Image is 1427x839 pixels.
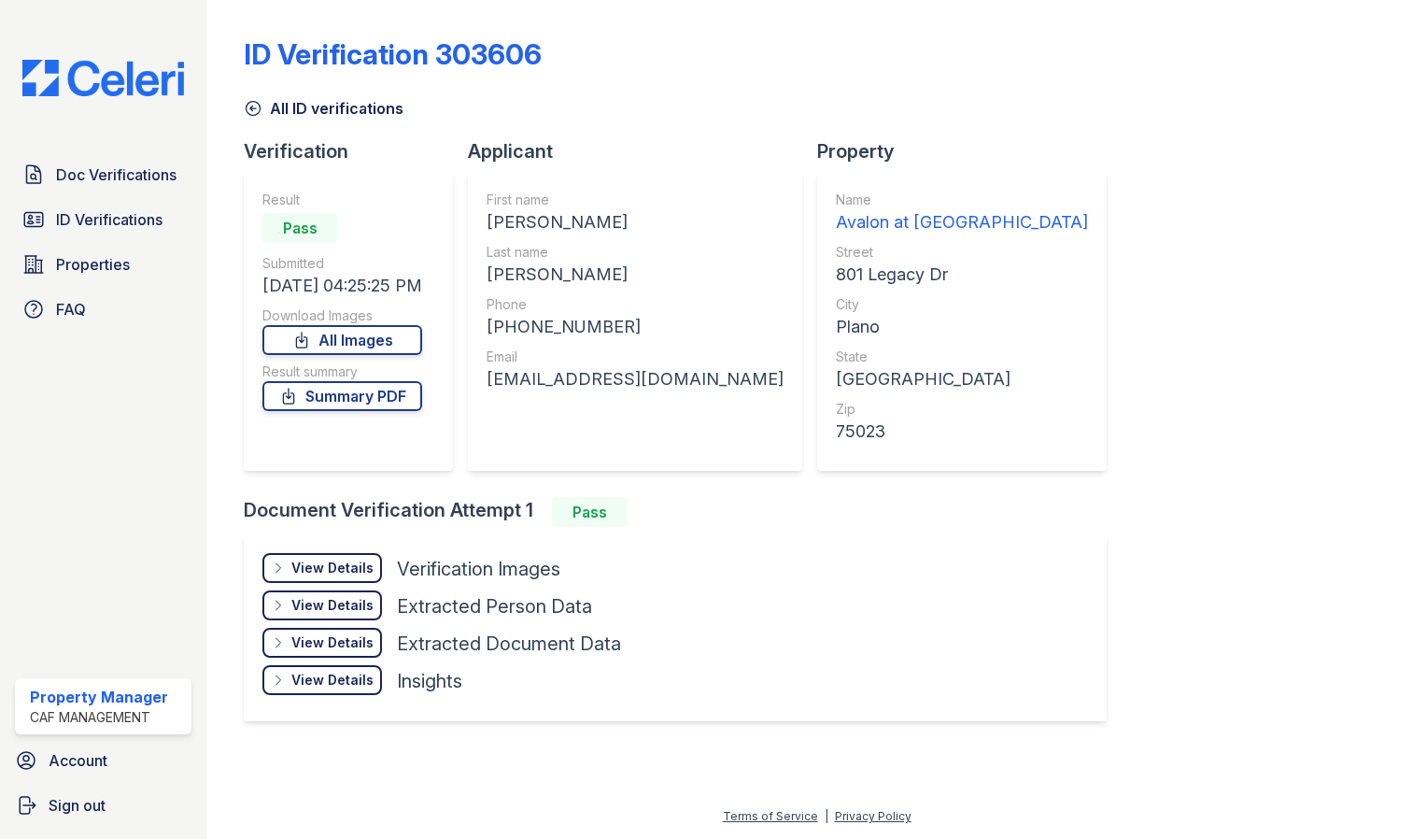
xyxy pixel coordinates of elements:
[291,633,374,652] div: View Details
[397,593,592,619] div: Extracted Person Data
[244,37,542,71] div: ID Verification 303606
[552,497,627,527] div: Pass
[817,138,1122,164] div: Property
[262,325,422,355] a: All Images
[836,400,1088,419] div: Zip
[15,291,191,328] a: FAQ
[487,366,784,392] div: [EMAIL_ADDRESS][DOMAIN_NAME]
[56,164,177,186] span: Doc Verifications
[30,708,168,727] div: CAF Management
[836,348,1088,366] div: State
[487,191,784,209] div: First name
[487,243,784,262] div: Last name
[836,209,1088,235] div: Avalon at [GEOGRAPHIC_DATA]
[723,809,818,823] a: Terms of Service
[468,138,817,164] div: Applicant
[291,596,374,615] div: View Details
[7,60,199,96] img: CE_Logo_Blue-a8612792a0a2168367f1c8372b55b34899dd931a85d93a1a3d3e32e68fde9ad4.png
[262,306,422,325] div: Download Images
[244,97,403,120] a: All ID verifications
[397,668,462,694] div: Insights
[15,246,191,283] a: Properties
[836,295,1088,314] div: City
[262,363,422,381] div: Result summary
[15,201,191,238] a: ID Verifications
[397,556,560,582] div: Verification Images
[262,213,337,243] div: Pass
[49,794,106,817] span: Sign out
[56,298,86,320] span: FAQ
[262,381,422,411] a: Summary PDF
[49,749,107,772] span: Account
[487,348,784,366] div: Email
[487,209,784,235] div: [PERSON_NAME]
[825,809,828,823] div: |
[836,314,1088,340] div: Plano
[836,191,1088,209] div: Name
[291,671,374,690] div: View Details
[244,497,1122,527] div: Document Verification Attempt 1
[836,366,1088,392] div: [GEOGRAPHIC_DATA]
[56,208,162,231] span: ID Verifications
[262,191,422,209] div: Result
[487,262,784,288] div: [PERSON_NAME]
[835,809,911,823] a: Privacy Policy
[836,191,1088,235] a: Name Avalon at [GEOGRAPHIC_DATA]
[836,243,1088,262] div: Street
[15,156,191,193] a: Doc Verifications
[7,742,199,779] a: Account
[30,686,168,708] div: Property Manager
[836,262,1088,288] div: 801 Legacy Dr
[487,295,784,314] div: Phone
[836,419,1088,445] div: 75023
[262,273,422,299] div: [DATE] 04:25:25 PM
[56,253,130,276] span: Properties
[397,631,621,657] div: Extracted Document Data
[244,138,468,164] div: Verification
[291,559,374,577] div: View Details
[487,314,784,340] div: [PHONE_NUMBER]
[7,787,199,824] a: Sign out
[262,254,422,273] div: Submitted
